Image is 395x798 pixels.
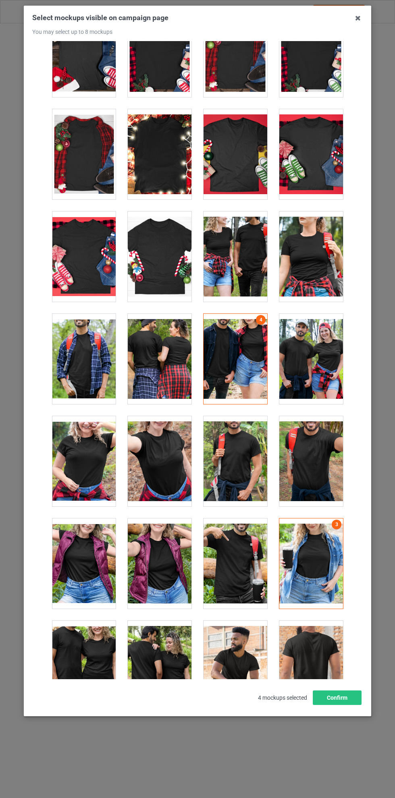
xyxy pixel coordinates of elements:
[332,520,341,529] a: 3
[32,13,168,22] span: Select mockups visible on campaign page
[256,315,266,325] a: 4
[252,689,313,707] span: 4 mockups selected
[313,690,362,705] button: Confirm
[32,29,112,35] span: You may select up to 8 mockups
